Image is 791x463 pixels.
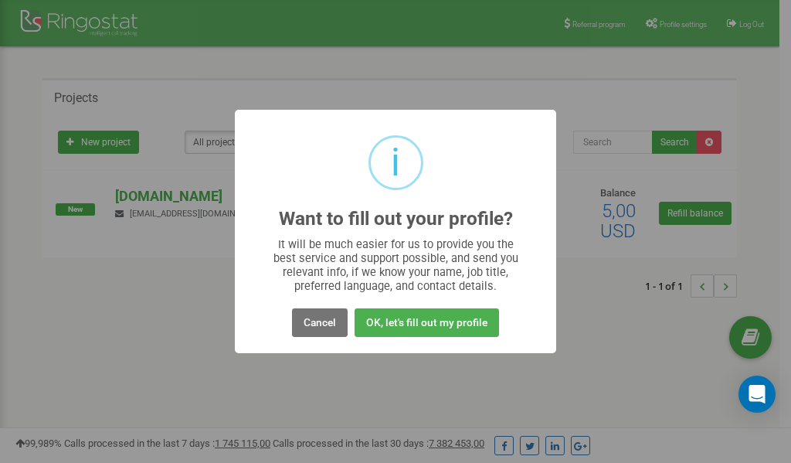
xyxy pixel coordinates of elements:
[292,308,348,337] button: Cancel
[355,308,499,337] button: OK, let's fill out my profile
[266,237,526,293] div: It will be much easier for us to provide you the best service and support possible, and send you ...
[391,138,400,188] div: i
[279,209,513,230] h2: Want to fill out your profile?
[738,376,776,413] div: Open Intercom Messenger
